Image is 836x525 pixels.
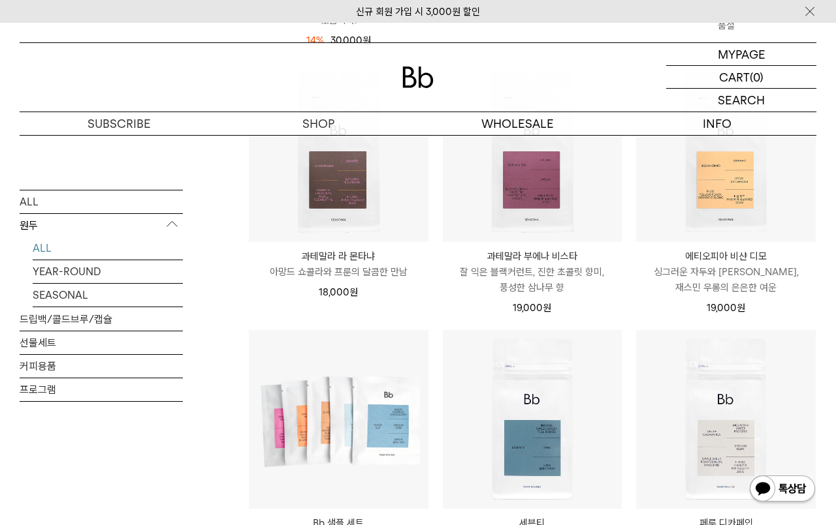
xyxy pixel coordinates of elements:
[20,331,183,353] a: 선물세트
[402,67,434,88] img: 로고
[636,248,816,264] p: 에티오피아 비샨 디모
[666,66,816,89] a: CART (0)
[718,89,765,112] p: SEARCH
[249,264,428,280] p: 아망드 쇼콜라와 프룬의 달콤한 만남
[33,283,183,306] a: SEASONAL
[718,43,765,65] p: MYPAGE
[20,112,219,135] a: SUBSCRIBE
[443,264,622,295] p: 잘 익은 블랙커런트, 진한 초콜릿 향미, 풍성한 삼나무 향
[20,354,183,377] a: 커피용품
[750,66,764,88] p: (0)
[20,190,183,213] a: ALL
[319,286,358,298] span: 18,000
[33,260,183,282] a: YEAR-ROUND
[20,213,183,237] p: 원두
[20,378,183,400] a: 프로그램
[719,66,750,88] p: CART
[443,248,622,295] a: 과테말라 부에나 비스타 잘 익은 블랙커런트, 진한 초콜릿 향미, 풍성한 삼나무 향
[349,286,358,298] span: 원
[418,112,617,135] p: WHOLESALE
[707,302,745,314] span: 19,000
[249,63,428,242] img: 과테말라 라 몬타냐
[617,112,816,135] p: INFO
[636,330,816,509] img: 페루 디카페인
[737,302,745,314] span: 원
[356,6,480,18] a: 신규 회원 가입 시 3,000원 할인
[443,63,622,242] img: 과테말라 부에나 비스타
[636,63,816,242] img: 에티오피아 비샨 디모
[443,330,622,509] img: 세븐티
[33,236,183,259] a: ALL
[513,302,551,314] span: 19,000
[543,302,551,314] span: 원
[249,248,428,280] a: 과테말라 라 몬타냐 아망드 쇼콜라와 프룬의 달콤한 만남
[636,264,816,295] p: 싱그러운 자두와 [PERSON_NAME], 재스민 우롱의 은은한 여운
[249,330,428,509] img: Bb 샘플 세트
[249,248,428,264] p: 과테말라 라 몬타냐
[666,43,816,66] a: MYPAGE
[748,474,816,505] img: 카카오톡 채널 1:1 채팅 버튼
[443,248,622,264] p: 과테말라 부에나 비스타
[219,112,418,135] a: SHOP
[636,248,816,295] a: 에티오피아 비샨 디모 싱그러운 자두와 [PERSON_NAME], 재스민 우롱의 은은한 여운
[20,307,183,330] a: 드립백/콜드브루/캡슐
